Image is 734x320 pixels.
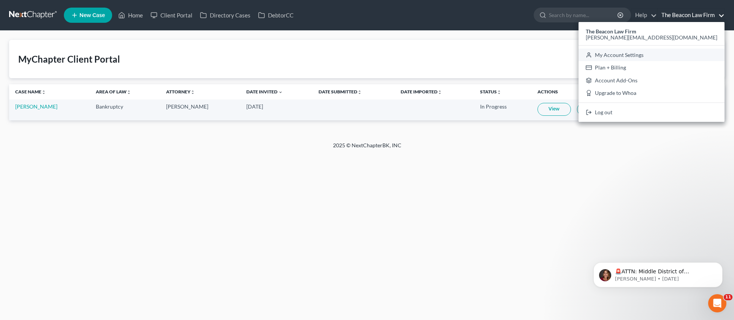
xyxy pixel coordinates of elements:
a: My Account Settings [579,49,724,61]
a: Date Importedunfold_more [401,89,442,95]
i: unfold_more [497,90,501,95]
span: 11 [724,294,732,300]
a: Directory Cases [196,8,254,22]
a: DebtorCC [254,8,297,22]
a: Plan + Billing [579,61,724,74]
input: Search by name... [549,8,618,22]
div: The Beacon Law Firm [579,22,724,122]
a: Upgrade to Whoa [579,87,724,100]
iframe: Intercom notifications message [582,246,734,300]
i: unfold_more [357,90,362,95]
i: unfold_more [190,90,195,95]
th: Actions [531,84,725,99]
i: unfold_more [438,90,442,95]
i: unfold_more [127,90,131,95]
td: In Progress [474,99,531,120]
td: [PERSON_NAME] [160,99,241,120]
span: [PERSON_NAME][EMAIL_ADDRESS][DOMAIN_NAME] [586,34,717,41]
td: Bankruptcy [90,99,160,120]
a: Resend [577,103,610,116]
iframe: Intercom live chat [708,294,726,312]
a: Account Add-Ons [579,74,724,87]
a: Area of Lawunfold_more [96,89,131,95]
strong: The Beacon Law Firm [586,28,636,35]
a: Client Portal [147,8,196,22]
a: Statusunfold_more [480,89,501,95]
a: Home [114,8,147,22]
div: MyChapter Client Portal [18,53,120,65]
a: Help [631,8,657,22]
a: Date Submittedunfold_more [319,89,362,95]
a: Case Nameunfold_more [15,89,46,95]
a: The Beacon Law Firm [658,8,724,22]
span: [DATE] [246,103,263,110]
i: unfold_more [41,90,46,95]
a: View [537,103,571,116]
span: New Case [79,13,105,18]
div: 2025 © NextChapterBK, INC [151,142,584,155]
i: expand_more [278,90,283,95]
a: Date Invited expand_more [246,89,283,95]
a: Log out [579,106,724,119]
a: [PERSON_NAME] [15,103,57,110]
a: Attorneyunfold_more [166,89,195,95]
